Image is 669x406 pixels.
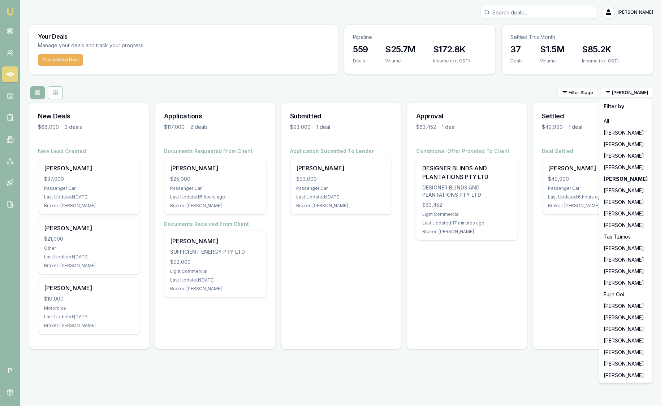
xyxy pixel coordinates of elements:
h4: Deal Settled [542,148,644,155]
h4: New Lead Created [38,148,140,155]
div: [PERSON_NAME] [601,277,651,289]
img: emu-icon-u.png [6,7,14,16]
div: $93,000 [290,123,311,131]
div: 2 deals [190,123,208,131]
div: All [601,115,651,127]
div: [PERSON_NAME] [601,312,651,323]
div: 3 deals [65,123,82,131]
div: [PERSON_NAME] [601,208,651,219]
h3: $1.5M [540,44,565,55]
div: 1 deal [569,123,582,131]
h3: New Deals [38,111,140,121]
div: [PERSON_NAME] [601,358,651,370]
div: [PERSON_NAME] [601,254,651,266]
div: Broker: [PERSON_NAME] [170,203,260,209]
div: [PERSON_NAME] [296,164,386,173]
p: Settled This Month [510,34,644,41]
div: $37,000 [44,175,134,183]
div: [PERSON_NAME] [601,335,651,346]
div: $117,000 [164,123,185,131]
div: [PERSON_NAME] [601,162,651,173]
div: Deals [510,58,523,64]
h4: Application Submitted To Lender [290,148,392,155]
div: [PERSON_NAME] [601,127,651,139]
h3: $25.7M [385,44,415,55]
div: [PERSON_NAME] [44,284,134,292]
div: Income (ex. GST) [582,58,619,64]
div: [PERSON_NAME] [601,266,651,277]
div: [PERSON_NAME] [601,323,651,335]
div: $25,000 [170,175,260,183]
span: P [2,363,18,379]
div: Deals [353,58,368,64]
div: Passenger Car [296,185,386,191]
div: Broker: [PERSON_NAME] [44,323,134,328]
div: Broker: [PERSON_NAME] [296,203,386,209]
div: [PERSON_NAME] [44,164,134,173]
div: Last Updated: 6 hours ago [548,194,638,200]
div: Last Updated: [DATE] [44,194,134,200]
h3: $172.8K [433,44,470,55]
div: Broker: [PERSON_NAME] [548,203,638,209]
div: $49,990 [542,123,563,131]
div: Passenger Car [548,185,638,191]
div: $10,000 [44,295,134,302]
h3: Your Deals [38,34,329,39]
div: Light Commercial [422,211,512,217]
div: [PERSON_NAME] [601,346,651,358]
div: 1 deal [441,123,455,131]
h4: Conditional Offer Provided To Client [416,148,518,155]
div: $63,452 [416,123,436,131]
span: Filter Stage [569,90,593,96]
div: Eujin Ooi [601,289,651,300]
div: [PERSON_NAME] [601,370,651,381]
div: Broker: [PERSON_NAME] [44,263,134,269]
div: Light Commercial [170,269,260,274]
div: Last Updated: [DATE] [170,277,260,283]
div: $49,990 [548,175,638,183]
div: [PERSON_NAME] [548,164,638,173]
div: DESIGNER BLINDS AND PLANTATIONS PTY LTD [422,184,512,198]
div: Broker: [PERSON_NAME] [422,229,512,235]
div: $93,000 [296,175,386,183]
h3: Applications [164,111,266,121]
div: 1 deal [316,123,330,131]
div: [PERSON_NAME] [601,300,651,312]
input: Search deals [480,6,596,19]
h3: $85.2K [582,44,619,55]
button: Create New Deal [38,54,83,66]
div: [PERSON_NAME] [170,164,260,173]
div: SUFFICIENT ENERGY PTY LTD [170,248,260,256]
div: [PERSON_NAME] [601,185,651,196]
h3: 559 [353,44,368,55]
div: Passenger Car [44,185,134,191]
h3: Approval [416,111,518,121]
div: Broker: [PERSON_NAME] [44,203,134,209]
div: $92,000 [170,258,260,266]
div: [PERSON_NAME] [44,224,134,232]
div: Filter by [601,101,651,112]
div: Last Updated: 17 minutes ago [422,220,512,226]
div: Income (ex. GST) [433,58,470,64]
h3: 37 [510,44,523,55]
div: Last Updated: [DATE] [296,194,386,200]
div: [PERSON_NAME] [170,237,260,245]
span: [PERSON_NAME] [618,9,653,15]
span: [PERSON_NAME] [612,90,648,96]
p: Manage your deals and track your progress. [38,42,223,50]
div: [PERSON_NAME] [601,150,651,162]
strong: [PERSON_NAME] [604,175,648,183]
div: $63,452 [422,201,512,209]
div: Volume [385,58,415,64]
div: [PERSON_NAME] [601,196,651,208]
div: Broker: [PERSON_NAME] [170,286,260,292]
div: Passenger Car [170,185,260,191]
div: [PERSON_NAME] [601,139,651,150]
div: $21,000 [44,235,134,243]
div: Last Updated: [DATE] [44,254,134,260]
h4: Documents Requested From Client [164,148,266,155]
div: [PERSON_NAME] [601,219,651,231]
div: Other [44,245,134,251]
div: Last Updated: [DATE] [44,314,134,320]
div: [PERSON_NAME] [601,243,651,254]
